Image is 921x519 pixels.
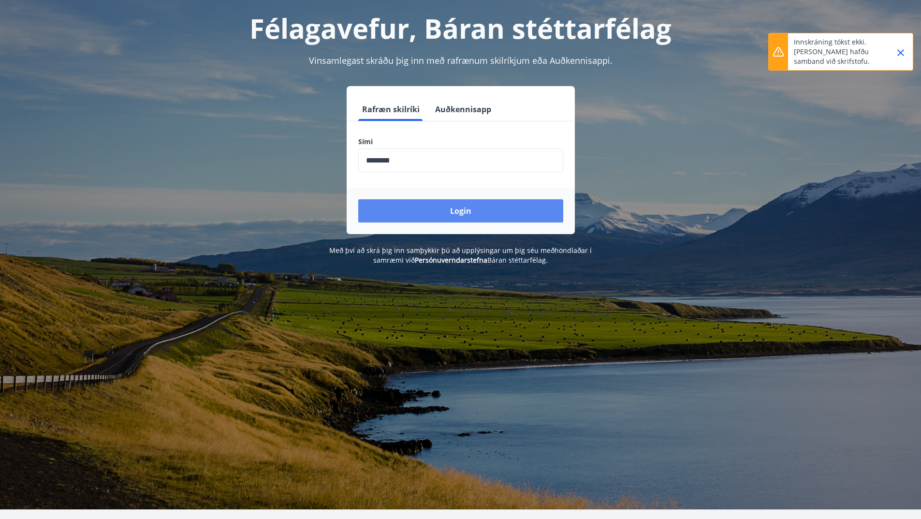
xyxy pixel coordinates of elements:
span: Vinsamlegast skráðu þig inn með rafrænum skilríkjum eða Auðkennisappi. [309,55,613,66]
button: Rafræn skilríki [358,98,424,121]
button: Login [358,199,563,222]
h1: Félagavefur, Báran stéttarfélag [124,10,797,46]
p: Innskráning tókst ekki. [PERSON_NAME] hafðu samband við skrifstofu. [794,37,879,66]
span: Með því að skrá þig inn samþykkir þú að upplýsingar um þig séu meðhöndlaðar í samræmi við Báran s... [329,246,592,265]
button: Close [892,44,909,61]
a: Persónuverndarstefna [415,255,487,265]
label: Sími [358,137,563,147]
button: Auðkennisapp [431,98,495,121]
